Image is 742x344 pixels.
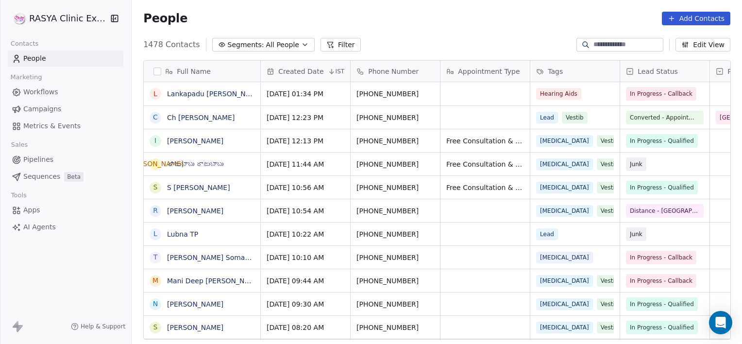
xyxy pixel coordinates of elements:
[8,219,123,235] a: AI Agents
[167,137,223,145] a: [PERSON_NAME]
[630,253,692,262] span: In Progress - Callback
[167,230,198,238] a: Lubna TP
[267,323,344,332] span: [DATE] 08:20 AM
[23,121,81,131] span: Metrics & Events
[597,322,623,333] span: Vestib
[597,135,623,147] span: Vestib
[446,136,524,146] span: Free Consultation & Free Screening
[8,169,123,185] a: SequencesBeta
[356,89,434,99] span: [PHONE_NUMBER]
[71,323,125,330] a: Help & Support
[267,253,344,262] span: [DATE] 10:10 AM
[630,276,692,286] span: In Progress - Callback
[143,11,187,26] span: People
[152,275,158,286] div: M
[597,182,623,193] span: Vestib
[630,136,694,146] span: In Progress - Qualified
[278,67,323,76] span: Created Date
[81,323,125,330] span: Help & Support
[8,51,123,67] a: People
[167,160,223,168] a: రాజుబాబు రాజుబాబు
[440,61,530,82] div: Appointment Type
[356,159,434,169] span: [PHONE_NUMBER]
[630,183,694,192] span: In Progress - Qualified
[630,299,694,309] span: In Progress - Qualified
[8,101,123,117] a: Campaigns
[267,276,344,286] span: [DATE] 09:44 AM
[356,113,434,122] span: [PHONE_NUMBER]
[630,206,700,216] span: Distance - [GEOGRAPHIC_DATA]
[266,40,299,50] span: All People
[153,206,158,216] div: R
[320,38,361,52] button: Filter
[267,229,344,239] span: [DATE] 10:22 AM
[597,298,623,310] span: Vestib
[8,84,123,100] a: Workflows
[153,322,158,332] div: S
[143,39,200,51] span: 1478 Contacts
[356,276,434,286] span: [PHONE_NUMBER]
[536,88,581,100] span: Hearing Aids
[356,253,434,262] span: [PHONE_NUMBER]
[261,61,350,82] div: Created DateIST
[127,159,184,169] div: [PERSON_NAME]
[620,61,709,82] div: Lead Status
[8,202,123,218] a: Apps
[153,112,158,122] div: C
[267,299,344,309] span: [DATE] 09:30 AM
[630,159,642,169] span: Junk
[153,229,157,239] div: L
[351,61,440,82] div: Phone Number
[153,182,158,192] div: S
[29,12,108,25] span: RASYA Clinic External
[267,159,344,169] span: [DATE] 11:44 AM
[267,89,344,99] span: [DATE] 01:34 PM
[536,182,593,193] span: [MEDICAL_DATA]
[23,104,61,114] span: Campaigns
[446,159,524,169] span: Free Consultation & Free Screening
[267,113,344,122] span: [DATE] 12:23 PM
[368,67,419,76] span: Phone Number
[167,300,223,308] a: [PERSON_NAME]
[536,322,593,333] span: [MEDICAL_DATA]
[6,36,43,51] span: Contacts
[64,172,84,182] span: Beta
[548,67,563,76] span: Tags
[356,299,434,309] span: [PHONE_NUMBER]
[709,311,732,334] div: Open Intercom Messenger
[536,298,593,310] span: [MEDICAL_DATA]
[144,82,261,340] div: grid
[597,158,623,170] span: Vestib
[23,172,60,182] span: Sequences
[336,68,345,75] span: IST
[167,207,223,215] a: [PERSON_NAME]
[6,70,46,85] span: Marketing
[536,158,593,170] span: [MEDICAL_DATA]
[267,183,344,192] span: [DATE] 10:56 AM
[14,13,25,24] img: RASYA-Clinic%20Circle%20icon%20Transparent.png
[167,114,235,121] a: Ch [PERSON_NAME]
[446,183,524,192] span: Free Consultation & Free Screening
[144,61,260,82] div: Full Name
[630,323,694,332] span: In Progress - Qualified
[167,277,262,285] a: Mani Deep [PERSON_NAME]
[7,138,32,152] span: Sales
[638,67,678,76] span: Lead Status
[675,38,730,52] button: Edit View
[8,152,123,168] a: Pipelines
[356,229,434,239] span: [PHONE_NUMBER]
[154,136,156,146] div: I
[662,12,730,25] button: Add Contacts
[177,67,211,76] span: Full Name
[458,67,520,76] span: Appointment Type
[8,118,123,134] a: Metrics & Events
[228,40,264,50] span: Segments:
[597,205,623,217] span: Vestib
[167,90,263,98] a: Lankapadu [PERSON_NAME]
[153,299,158,309] div: N
[356,206,434,216] span: [PHONE_NUMBER]
[12,10,104,27] button: RASYA Clinic External
[23,155,53,165] span: Pipelines
[23,222,56,232] span: AI Agents
[23,87,58,97] span: Workflows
